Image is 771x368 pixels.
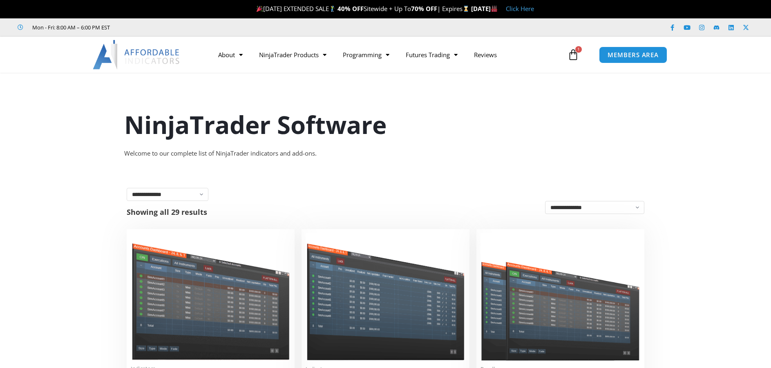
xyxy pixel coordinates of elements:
[608,52,659,58] span: MEMBERS AREA
[124,148,647,159] div: Welcome to our complete list of NinjaTrader indicators and add-ons.
[329,6,335,12] img: 🏌️‍♂️
[30,22,110,32] span: Mon - Fri: 8:00 AM – 6:00 PM EST
[257,6,263,12] img: 🎉
[124,107,647,142] h1: NinjaTrader Software
[545,201,644,214] select: Shop order
[480,233,640,361] img: Accounts Dashboard Suite
[131,233,291,360] img: Duplicate Account Actions
[491,6,497,12] img: 🏭
[466,45,505,64] a: Reviews
[210,45,565,64] nav: Menu
[306,233,465,360] img: Account Risk Manager
[471,4,498,13] strong: [DATE]
[398,45,466,64] a: Futures Trading
[121,23,244,31] iframe: Customer reviews powered by Trustpilot
[335,45,398,64] a: Programming
[337,4,364,13] strong: 40% OFF
[210,45,251,64] a: About
[251,45,335,64] a: NinjaTrader Products
[93,40,181,69] img: LogoAI | Affordable Indicators – NinjaTrader
[575,46,582,53] span: 1
[555,43,591,67] a: 1
[599,47,667,63] a: MEMBERS AREA
[411,4,437,13] strong: 70% OFF
[463,6,469,12] img: ⌛
[255,4,471,13] span: [DATE] EXTENDED SALE Sitewide + Up To | Expires
[506,4,534,13] a: Click Here
[127,208,207,216] p: Showing all 29 results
